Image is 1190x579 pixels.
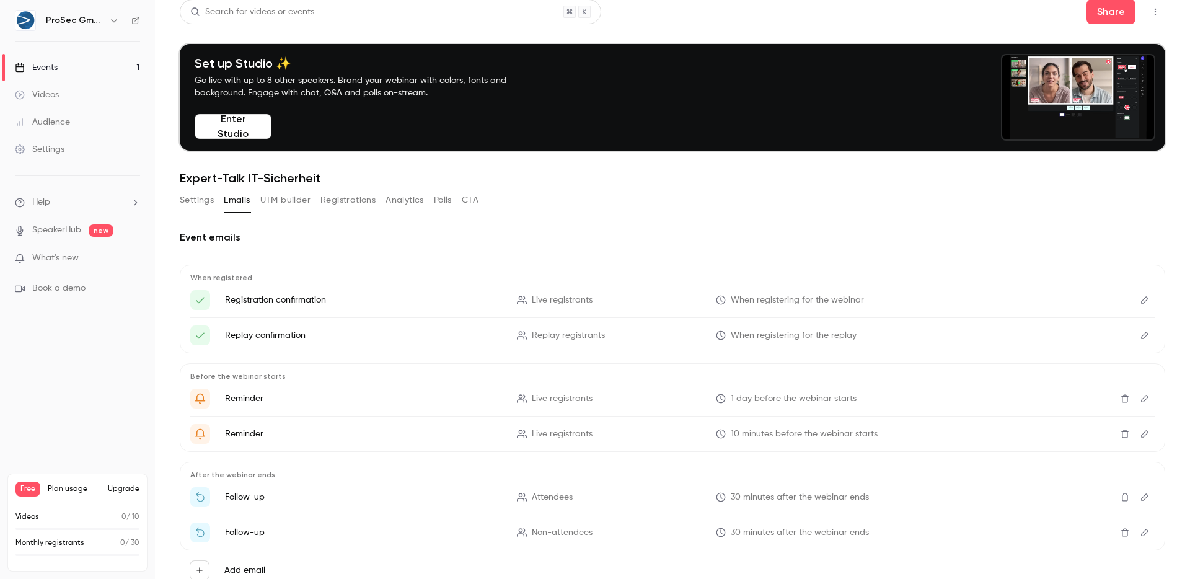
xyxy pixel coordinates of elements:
[1135,290,1155,310] button: Edit
[1115,424,1135,444] button: Delete
[224,190,250,210] button: Emails
[190,470,1155,480] p: After the webinar ends
[108,484,139,494] button: Upgrade
[532,491,573,504] span: Attendees
[15,482,40,497] span: Free
[1115,487,1135,507] button: Delete
[190,290,1155,310] li: Here's your access link to {{ event_name }}!
[120,539,125,547] span: 0
[190,6,314,19] div: Search for videos or events
[195,56,535,71] h4: Set up Studio ✨
[1115,389,1135,409] button: Delete
[225,428,502,440] p: Reminder
[434,190,452,210] button: Polls
[1135,523,1155,542] button: Edit
[190,371,1155,381] p: Before the webinar starts
[195,114,271,139] button: Enter Studio
[48,484,100,494] span: Plan usage
[386,190,424,210] button: Analytics
[180,190,214,210] button: Settings
[180,230,1165,245] h2: Event emails
[120,537,139,549] p: / 30
[532,392,593,405] span: Live registrants
[15,511,39,523] p: Videos
[190,523,1155,542] li: Watch the replay of {{ event_name }}
[731,294,864,307] span: When registering for the webinar
[320,190,376,210] button: Registrations
[225,329,502,342] p: Replay confirmation
[32,282,86,295] span: Book a demo
[532,294,593,307] span: Live registrants
[180,170,1165,185] h1: Expert-Talk IT-Sicherheit
[32,252,79,265] span: What's new
[89,224,113,237] span: new
[121,513,126,521] span: 0
[532,428,593,441] span: Live registrants
[190,325,1155,345] li: Here's your access link to {{ event_name }}!
[15,116,70,128] div: Audience
[532,329,605,342] span: Replay registrants
[731,491,869,504] span: 30 minutes after the webinar ends
[15,61,58,74] div: Events
[15,537,84,549] p: Monthly registrants
[32,196,50,209] span: Help
[190,424,1155,444] li: {{ event_name }} is about to go live
[225,526,502,539] p: Follow-up
[1115,523,1135,542] button: Delete
[462,190,478,210] button: CTA
[121,511,139,523] p: / 10
[731,526,869,539] span: 30 minutes after the webinar ends
[225,491,502,503] p: Follow-up
[1135,325,1155,345] button: Edit
[731,428,878,441] span: 10 minutes before the webinar starts
[46,14,104,27] h6: ProSec GmbH
[190,389,1155,409] li: Get Ready for '{{ event_name }}' tomorrow!
[225,294,502,306] p: Registration confirmation
[190,273,1155,283] p: When registered
[1135,487,1155,507] button: Edit
[731,392,857,405] span: 1 day before the webinar starts
[225,392,502,405] p: Reminder
[195,74,535,99] p: Go live with up to 8 other speakers. Brand your webinar with colors, fonts and background. Engage...
[1135,424,1155,444] button: Edit
[15,11,35,30] img: ProSec GmbH
[532,526,593,539] span: Non-attendees
[190,487,1155,507] li: Thanks for attending {{ event_name }}
[260,190,311,210] button: UTM builder
[15,89,59,101] div: Videos
[15,143,64,156] div: Settings
[1135,389,1155,409] button: Edit
[731,329,857,342] span: When registering for the replay
[15,196,140,209] li: help-dropdown-opener
[32,224,81,237] a: SpeakerHub
[224,564,265,577] label: Add email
